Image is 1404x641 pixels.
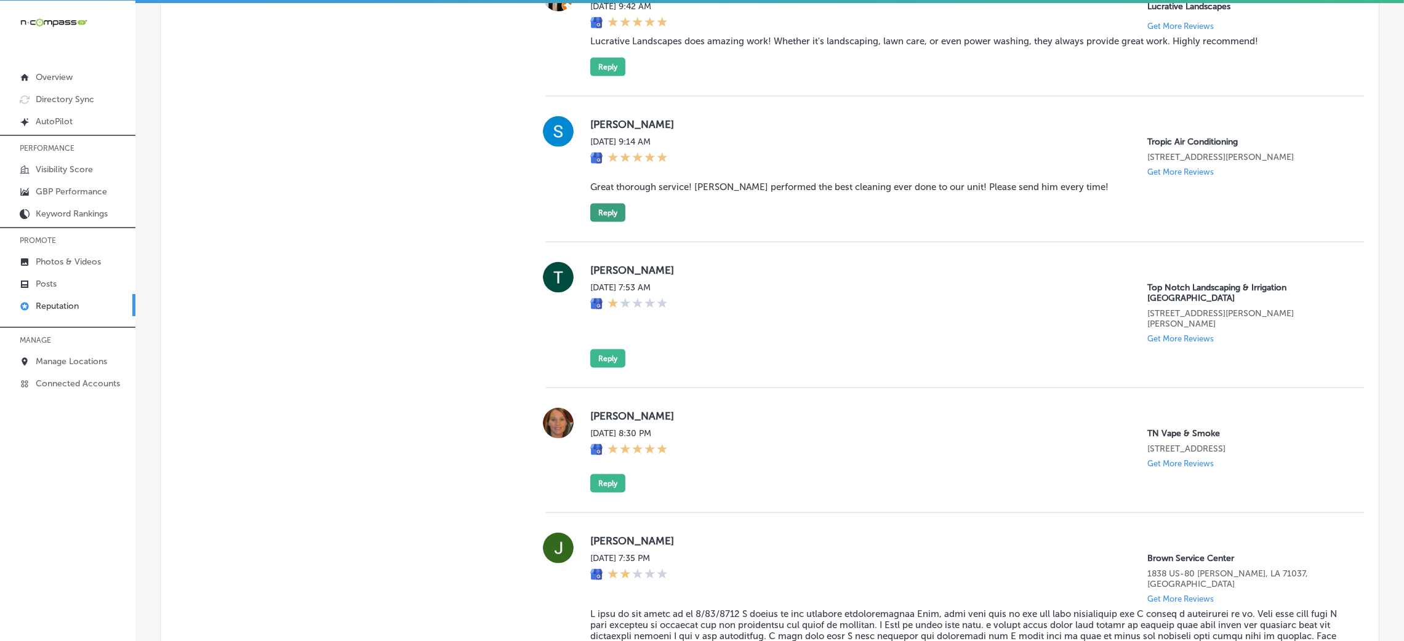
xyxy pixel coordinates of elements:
[608,152,668,165] div: 5 Stars
[1147,428,1344,439] p: TN Vape & Smoke
[36,257,101,267] p: Photos & Videos
[590,264,1344,276] label: [PERSON_NAME]
[1147,152,1344,162] p: 1342 whitfield ave
[608,298,668,311] div: 1 Star
[1147,594,1214,603] p: Get More Reviews
[1147,553,1344,563] p: Brown Service Center
[36,94,94,105] p: Directory Sync
[1147,444,1344,454] p: 2705 Old Fort Pkwy Suite P
[590,137,668,147] label: [DATE] 9:14 AM
[36,279,57,289] p: Posts
[590,282,668,293] label: [DATE] 7:53 AM
[590,58,625,76] button: Reply
[36,301,79,311] p: Reputation
[36,72,73,82] p: Overview
[1147,282,1344,303] p: Top Notch Landscaping & Irrigation Vero Beach
[590,181,1344,193] blockquote: Great thorough service! [PERSON_NAME] performed the best cleaning ever done to our unit! Please s...
[590,428,668,439] label: [DATE] 8:30 PM
[590,410,1344,422] label: [PERSON_NAME]
[20,17,87,28] img: 660ab0bf-5cc7-4cb8-ba1c-48b5ae0f18e60NCTV_CLogo_TV_Black_-500x88.png
[36,378,120,389] p: Connected Accounts
[608,17,668,30] div: 5 Stars
[1147,459,1214,468] p: Get More Reviews
[1147,22,1214,31] p: Get More Reviews
[608,568,668,582] div: 2 Stars
[1147,308,1344,329] p: 6745 Old Dixie Hwy
[36,164,93,175] p: Visibility Score
[590,36,1344,47] blockquote: Lucrative Landscapes does amazing work! Whether it's landscaping, lawn care, or even power washin...
[36,356,107,367] p: Manage Locations
[590,204,625,222] button: Reply
[1147,167,1214,177] p: Get More Reviews
[1147,137,1344,147] p: Tropic Air Conditioning
[1147,1,1344,12] p: Lucrative Landscapes
[36,116,73,127] p: AutoPilot
[590,535,1344,547] label: [PERSON_NAME]
[36,209,108,219] p: Keyword Rankings
[36,186,107,197] p: GBP Performance
[1147,568,1344,589] p: 1838 US-80
[590,1,668,12] label: [DATE] 9:42 AM
[590,118,1344,130] label: [PERSON_NAME]
[590,474,625,493] button: Reply
[1147,334,1214,343] p: Get More Reviews
[590,349,625,368] button: Reply
[590,553,668,563] label: [DATE] 7:35 PM
[608,444,668,457] div: 5 Stars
